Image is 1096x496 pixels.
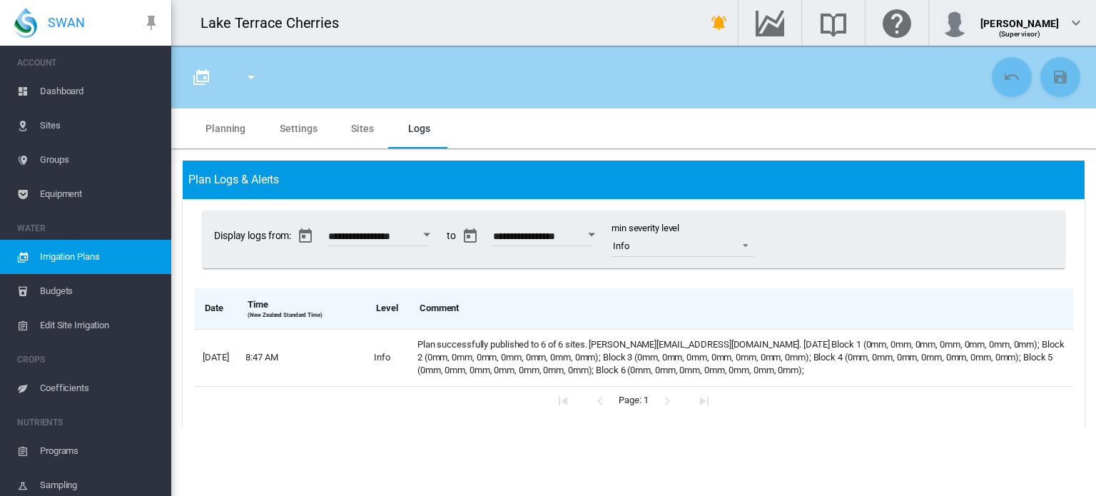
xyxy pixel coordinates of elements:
[237,288,365,330] th: Time
[40,434,160,468] span: Programs
[14,8,37,38] img: SWAN-Landscape-Logo-Colour-drop.png
[711,14,728,31] md-icon: icon-bell-ring
[263,108,334,148] md-tab-item: Settings
[48,14,85,31] span: SWAN
[365,288,409,330] th: Level
[188,108,263,148] md-tab-item: Planning
[17,217,160,240] span: WATER
[40,308,160,343] span: Edit Site Irrigation
[408,123,430,134] span: Logs
[612,223,679,233] span: min severity level
[579,222,604,248] button: Open calendar
[194,288,237,330] th: Date
[980,11,1059,25] div: [PERSON_NAME]
[40,274,160,308] span: Budgets
[365,329,409,386] td: Info
[291,222,320,250] button: md-calendar
[193,69,210,86] md-icon: icon-calendar-multiple
[237,329,365,386] td: 8:47 AM
[409,329,1073,386] td: Plan successfully published to 6 of 6 sites. [PERSON_NAME][EMAIL_ADDRESS][DOMAIN_NAME]. [DATE] Bl...
[940,9,969,37] img: profile.jpg
[705,9,734,37] button: icon-bell-ring
[447,222,600,250] span: to
[194,387,1073,415] div: Page: 1
[194,329,237,386] td: [DATE]
[880,14,914,31] md-icon: Click here for help
[40,74,160,108] span: Dashboard
[188,173,279,186] span: Plan Logs & Alerts
[753,14,787,31] md-icon: Go to the Data Hub
[143,14,160,31] md-icon: icon-pin
[40,177,160,211] span: Equipment
[201,13,352,33] div: Lake Terrace Cherries
[414,222,440,248] button: Open calendar
[17,348,160,371] span: CROPS
[40,143,160,177] span: Groups
[409,288,1073,330] th: Comment
[328,231,428,246] input: Enter Date
[237,63,265,91] button: icon-menu-down
[999,30,1041,38] span: (Supervisor)
[992,57,1032,97] button: Cancel Changes
[17,51,160,74] span: ACCOUNT
[493,231,593,246] input: Enter Date
[187,63,215,91] button: Click to go to full list of plans
[1003,69,1020,86] md-icon: icon-undo
[214,222,435,250] span: Display logs from:
[243,69,260,86] md-icon: icon-menu-down
[334,108,391,148] md-tab-item: Sites
[1040,57,1080,97] button: Save Changes
[1052,69,1069,86] md-icon: icon-content-save
[816,14,851,31] md-icon: Search the knowledge base
[456,222,484,250] button: md-calendar
[40,108,160,143] span: Sites
[40,240,160,274] span: Irrigation Plans
[1067,14,1085,31] md-icon: icon-chevron-down
[40,371,160,405] span: Coefficients
[613,241,629,251] div: Info
[17,411,160,434] span: NUTRIENTS
[248,311,355,319] div: (New Zealand Standard Time)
